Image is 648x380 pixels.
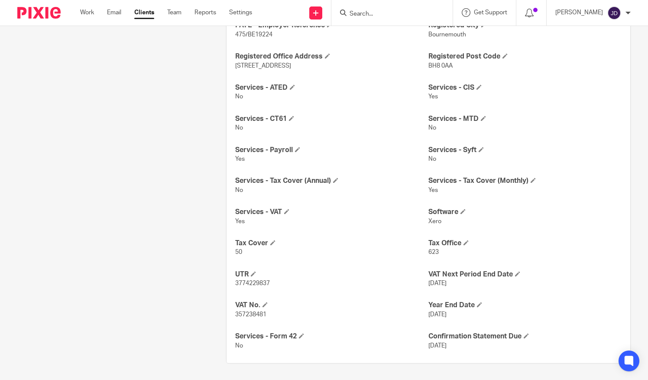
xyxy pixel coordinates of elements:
[235,218,245,224] span: Yes
[235,343,243,349] span: No
[428,32,466,38] span: Bournemouth
[235,249,242,255] span: 50
[428,156,436,162] span: No
[235,114,428,123] h4: Services - CT61
[235,52,428,61] h4: Registered Office Address
[428,176,622,185] h4: Services - Tax Cover (Monthly)
[235,239,428,248] h4: Tax Cover
[235,312,266,318] span: 357238481
[235,270,428,279] h4: UTR
[167,8,181,17] a: Team
[474,10,507,16] span: Get Support
[428,63,453,69] span: BH8 0AA
[235,332,428,341] h4: Services - Form 42
[235,146,428,155] h4: Services - Payroll
[428,208,622,217] h4: Software
[235,83,428,92] h4: Services - ATED
[428,280,447,286] span: [DATE]
[428,114,622,123] h4: Services - MTD
[607,6,621,20] img: svg%3E
[555,8,603,17] p: [PERSON_NAME]
[428,343,447,349] span: [DATE]
[235,301,428,310] h4: VAT No.
[428,83,622,92] h4: Services - CIS
[428,270,622,279] h4: VAT Next Period End Date
[235,94,243,100] span: No
[349,10,427,18] input: Search
[235,63,291,69] span: [STREET_ADDRESS]
[235,187,243,193] span: No
[235,280,270,286] span: 3774229837
[428,125,436,131] span: No
[235,176,428,185] h4: Services - Tax Cover (Annual)
[428,146,622,155] h4: Services - Syft
[428,239,622,248] h4: Tax Office
[235,208,428,217] h4: Services - VAT
[428,52,622,61] h4: Registered Post Code
[107,8,121,17] a: Email
[235,156,245,162] span: Yes
[235,32,272,38] span: 475/BE19224
[428,312,447,318] span: [DATE]
[17,7,61,19] img: Pixie
[235,125,243,131] span: No
[428,187,438,193] span: Yes
[229,8,252,17] a: Settings
[134,8,154,17] a: Clients
[428,332,622,341] h4: Confirmation Statement Due
[428,249,439,255] span: 623
[194,8,216,17] a: Reports
[80,8,94,17] a: Work
[428,218,441,224] span: Xero
[428,301,622,310] h4: Year End Date
[428,94,438,100] span: Yes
